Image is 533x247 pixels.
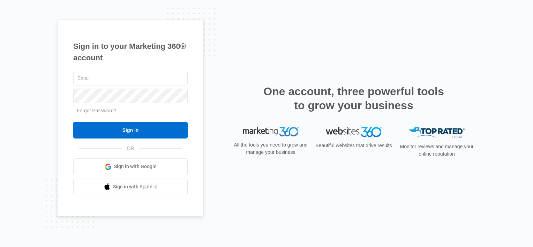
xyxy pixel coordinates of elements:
img: Top Rated Local [409,127,465,139]
a: Sign in with Apple Id [73,179,188,195]
span: Sign in with Apple Id [113,183,158,190]
p: All the tools you need to grow and manage your business [232,141,310,156]
h1: Sign in to your Marketing 360® account [73,40,188,63]
span: OR [122,145,139,152]
a: Forgot Password? [77,108,117,113]
h2: One account, three powerful tools to grow your business [261,84,446,112]
img: Websites 360 [326,127,382,137]
img: Marketing 360 [243,127,299,137]
input: Email [73,71,188,85]
input: Sign In [73,122,188,139]
a: Sign in with Google [73,158,188,175]
p: Beautiful websites that drive results [315,142,393,149]
span: Sign in with Google [114,163,157,170]
p: Monitor reviews and manage your online reputation [398,143,476,158]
